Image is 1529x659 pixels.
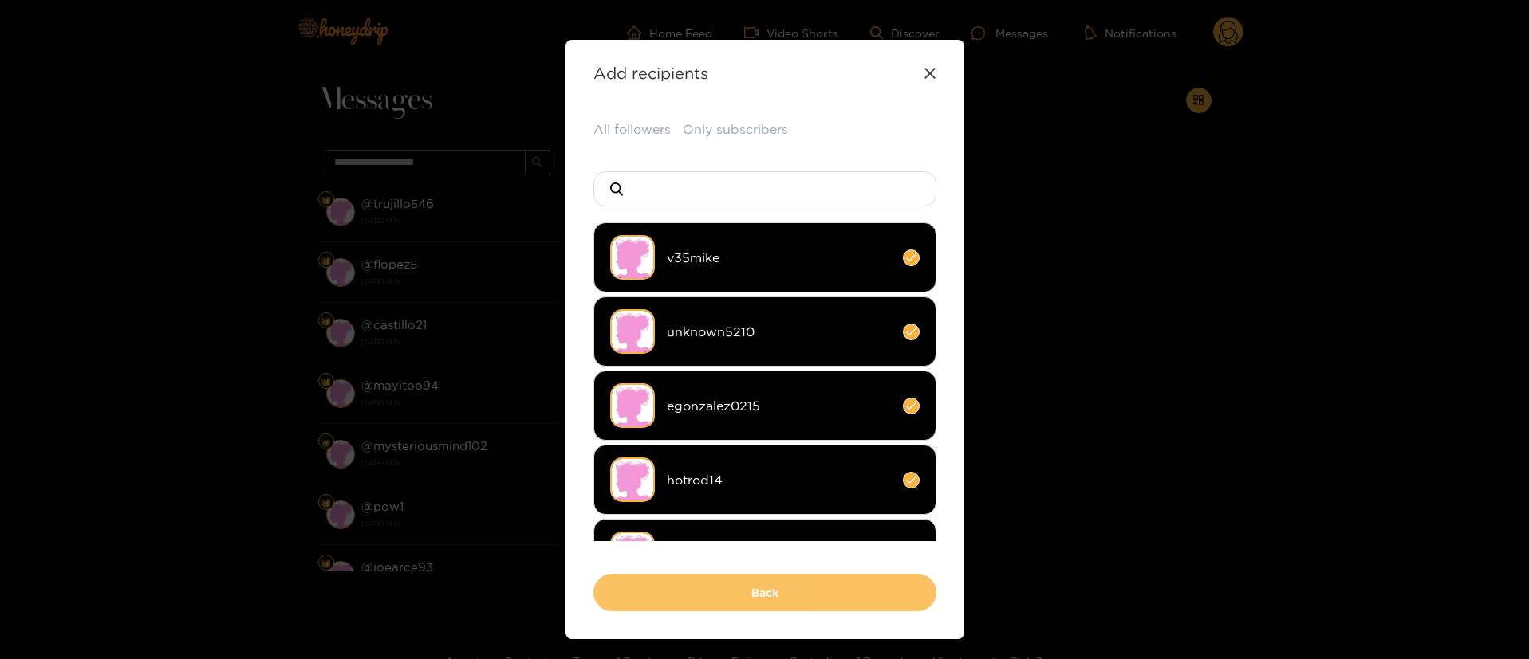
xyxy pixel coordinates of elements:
[610,383,655,428] img: no-avatar.png
[667,397,891,415] span: egonzalez0215
[610,457,655,502] img: no-avatar.png
[610,309,655,354] img: no-avatar.png
[610,235,655,280] img: no-avatar.png
[667,471,891,489] span: hotrod14
[667,323,891,341] span: unknown5210
[593,574,936,611] button: Back
[667,249,891,267] span: v35mike
[610,532,655,576] img: no-avatar.png
[593,120,671,139] button: All followers
[593,64,708,82] strong: Add recipients
[683,120,788,139] button: Only subscribers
